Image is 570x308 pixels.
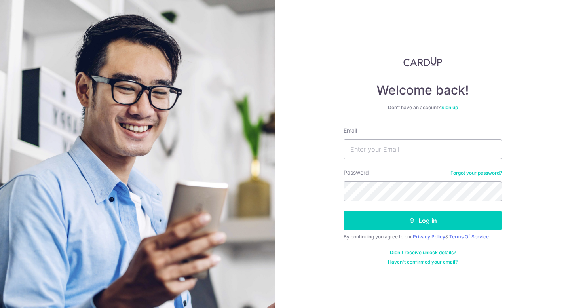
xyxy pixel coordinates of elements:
[388,259,458,265] a: Haven't confirmed your email?
[344,169,369,177] label: Password
[449,234,489,240] a: Terms Of Service
[344,82,502,98] h4: Welcome back!
[344,234,502,240] div: By continuing you agree to our &
[344,139,502,159] input: Enter your Email
[413,234,445,240] a: Privacy Policy
[344,105,502,111] div: Don’t have an account?
[403,57,442,67] img: CardUp Logo
[344,211,502,230] button: Log in
[441,105,458,110] a: Sign up
[344,127,357,135] label: Email
[390,249,456,256] a: Didn't receive unlock details?
[450,170,502,176] a: Forgot your password?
